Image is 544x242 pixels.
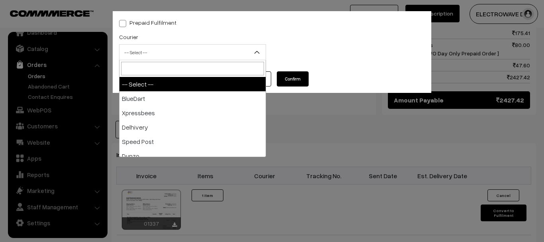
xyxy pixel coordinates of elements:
[119,149,266,163] li: Dunzo
[119,91,266,106] li: BlueDart
[119,134,266,149] li: Speed Post
[119,77,266,91] li: -- Select --
[119,106,266,120] li: Xpressbees
[119,18,176,27] label: Prepaid Fulfilment
[119,33,138,41] label: Courier
[119,45,266,59] span: -- Select --
[119,120,266,134] li: Delhivery
[277,71,309,87] button: Confirm
[119,44,266,60] span: -- Select --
